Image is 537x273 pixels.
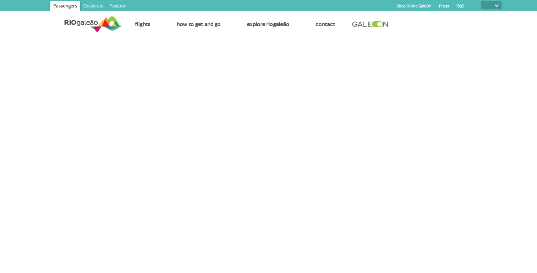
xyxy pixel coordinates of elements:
a: Explore RIOgaleão [247,21,289,28]
a: Contact [315,21,335,28]
a: Passengers [50,1,80,13]
a: RQS [456,4,465,9]
a: Corporate [80,1,107,13]
font: Corporate [83,3,104,9]
a: Press [439,4,449,9]
font: Passengers [53,3,77,9]
a: Position [107,1,129,13]
a: Flights [135,21,151,28]
font: Position [110,3,126,9]
a: Shop Online GaleOn [396,4,431,9]
a: How to get and go [177,21,221,28]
